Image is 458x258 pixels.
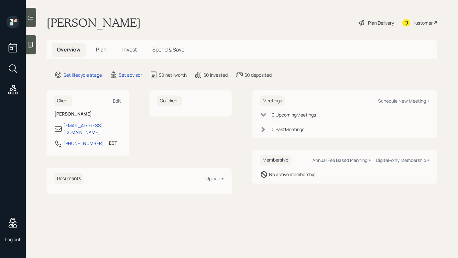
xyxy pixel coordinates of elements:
[96,46,107,53] span: Plan
[152,46,184,53] span: Spend & Save
[206,175,224,182] div: Upload +
[368,19,394,26] div: Plan Delivery
[157,95,182,106] h6: Co-client
[413,19,433,26] div: Kustomer
[312,157,371,163] div: Annual Fee Based Planning +
[378,98,430,104] div: Schedule New Meeting +
[272,111,316,118] div: 0 Upcoming Meeting s
[159,72,187,78] div: $0 net-worth
[260,95,285,106] h6: Meetings
[272,126,304,133] div: 0 Past Meeting s
[54,95,72,106] h6: Client
[122,46,137,53] span: Invest
[54,111,121,117] h6: [PERSON_NAME]
[260,155,291,165] h6: Membership
[245,72,272,78] div: $0 deposited
[113,98,121,104] div: Edit
[269,171,315,178] div: No active membership
[5,236,21,242] div: Log out
[47,16,141,30] h1: [PERSON_NAME]
[203,72,228,78] div: $0 invested
[54,173,83,184] h6: Documents
[63,140,104,147] div: [PHONE_NUMBER]
[57,46,81,53] span: Overview
[376,157,430,163] div: Digital-only Membership +
[109,140,117,146] div: EST
[119,72,142,78] div: Set advisor
[63,122,121,136] div: [EMAIL_ADDRESS][DOMAIN_NAME]
[63,72,102,78] div: Set lifecycle stage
